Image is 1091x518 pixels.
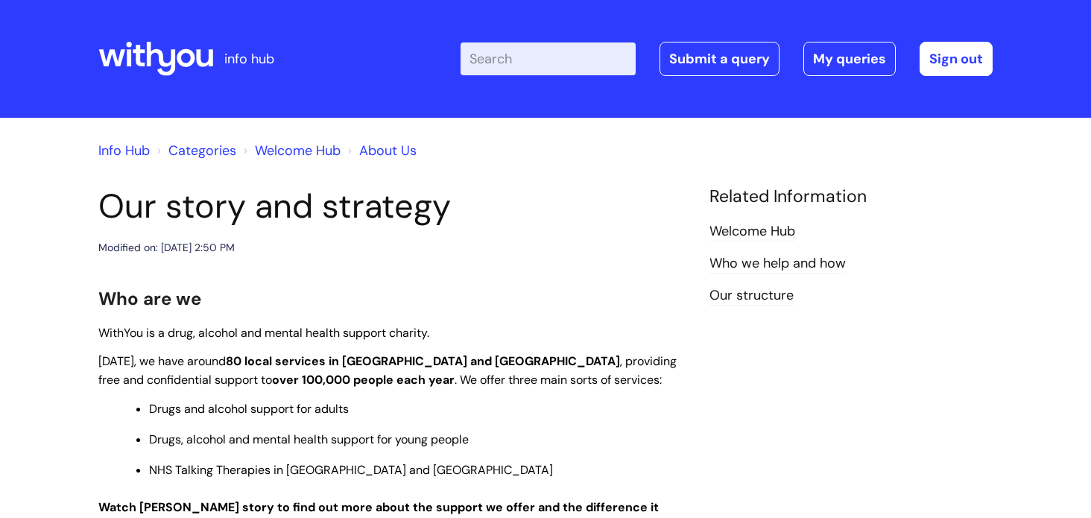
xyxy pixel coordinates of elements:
a: Submit a query [660,42,779,76]
li: About Us [344,139,417,162]
h4: Related Information [709,186,993,207]
a: Welcome Hub [709,222,795,241]
a: About Us [359,142,417,159]
a: Welcome Hub [255,142,341,159]
span: Drugs and alcohol support for adults [149,401,349,417]
strong: 80 local services in [GEOGRAPHIC_DATA] and [GEOGRAPHIC_DATA] [226,353,620,369]
p: info hub [224,47,274,71]
a: Categories [168,142,236,159]
a: My queries [803,42,896,76]
h1: Our story and strategy [98,186,687,227]
a: Info Hub [98,142,150,159]
li: Welcome Hub [240,139,341,162]
strong: over 100,000 people each year [272,372,455,388]
a: Our structure [709,286,794,306]
div: Modified on: [DATE] 2:50 PM [98,239,235,257]
span: Drugs, alcohol and mental health support for young people [149,432,469,447]
a: Sign out [920,42,993,76]
input: Search [461,42,636,75]
span: NHS Talking Therapies in [GEOGRAPHIC_DATA] and [GEOGRAPHIC_DATA] [149,462,553,478]
span: Who are we [98,287,201,310]
li: Solution home [154,139,236,162]
div: | - [461,42,993,76]
a: Who we help and how [709,254,846,274]
span: WithYou is a drug, alcohol and mental health support charity. [98,325,429,341]
span: [DATE], we have around , providing free and confidential support to . We offer three main sorts o... [98,353,677,388]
